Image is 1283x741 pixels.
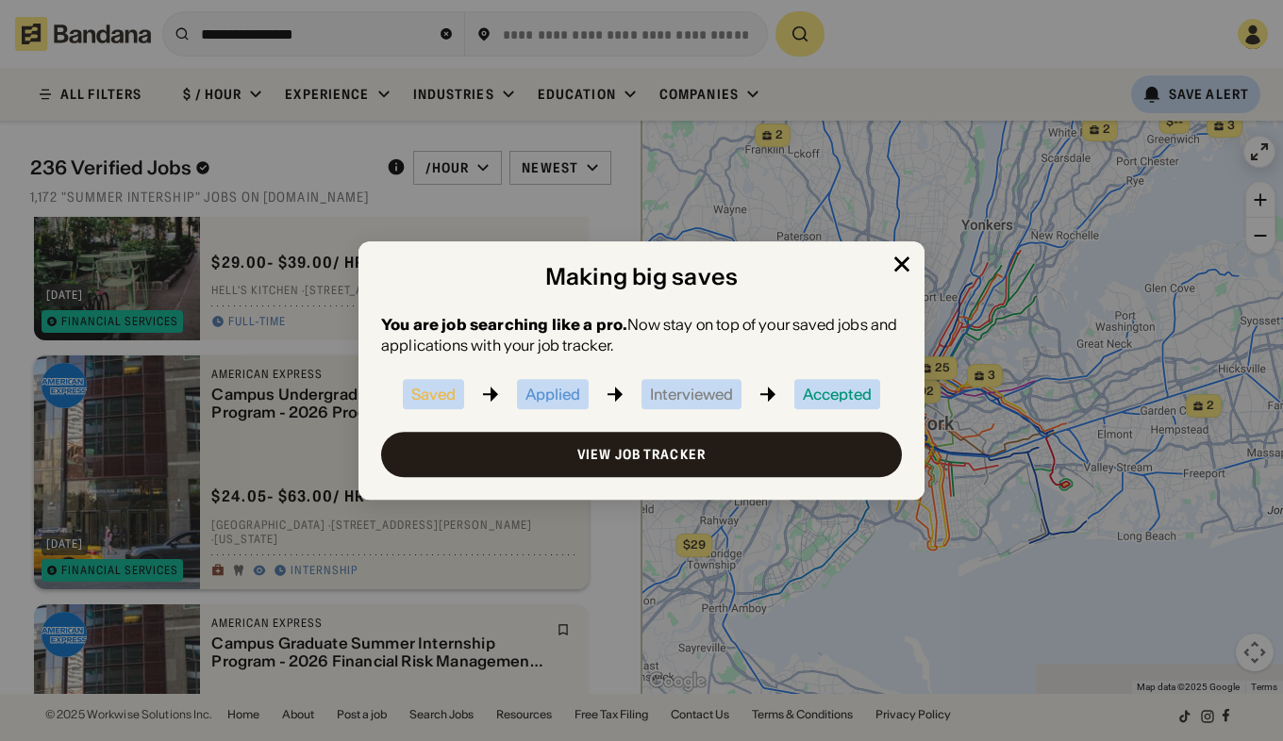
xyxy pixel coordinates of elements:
[525,387,580,402] div: Applied
[803,387,872,402] div: Accepted
[381,314,902,356] div: Now stay on top of your saved jobs and applications with your job tracker.
[411,387,456,402] div: Saved
[545,264,739,291] div: Making big saves
[650,387,733,402] div: Interviewed
[381,315,627,334] b: You are job searching like a pro.
[577,448,706,461] div: View job tracker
